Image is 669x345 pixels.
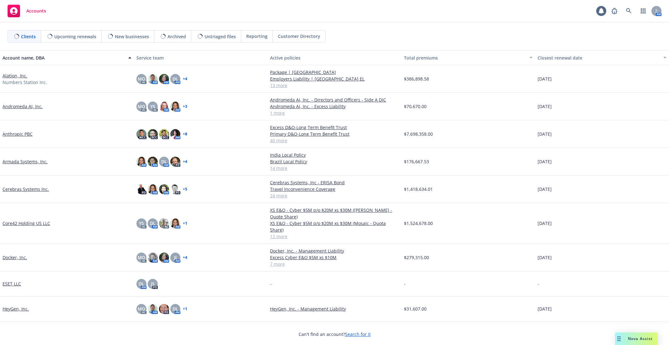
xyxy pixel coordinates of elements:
[3,306,29,312] a: HeyGen, Inc.
[26,8,46,13] span: Accounts
[404,131,433,137] span: $7,698,358.00
[637,5,650,17] a: Switch app
[538,55,660,61] div: Closest renewal date
[3,220,50,227] a: Core42 Holding US LLC
[299,331,371,337] span: Can't find an account?
[246,33,268,39] span: Reporting
[183,187,187,191] a: + 5
[3,280,21,287] a: ESET LLC
[404,280,406,287] span: -
[623,5,635,17] a: Search
[404,103,427,110] span: $70,670.00
[270,179,399,186] a: Cerebras Systems, Inc - ERISA Bond
[170,129,180,139] img: photo
[136,129,146,139] img: photo
[3,79,47,86] span: Numbers Station Inc.
[615,332,658,345] button: Nova Assist
[159,253,169,263] img: photo
[404,76,429,82] span: $386,898.58
[270,192,399,199] a: 24 more
[170,184,180,194] img: photo
[148,157,158,167] img: photo
[136,55,265,61] div: Service team
[161,158,167,165] span: DL
[173,306,178,312] span: DL
[138,306,145,312] span: MQ
[183,132,187,136] a: + 8
[538,103,552,110] span: [DATE]
[115,33,149,40] span: New businesses
[345,331,371,337] a: Search for it
[538,158,552,165] span: [DATE]
[270,82,399,89] a: 13 more
[3,158,48,165] a: Armada Systems, Inc.
[404,55,526,61] div: Total premiums
[3,186,49,192] a: Cerebras Systems Inc.
[21,33,36,40] span: Clients
[538,254,552,261] span: [DATE]
[270,165,399,171] a: 14 more
[278,33,320,39] span: Customer Directory
[268,50,401,65] button: Active policies
[404,158,429,165] span: $176,667.53
[183,307,187,311] a: + 1
[167,33,186,40] span: Archived
[404,220,433,227] span: $1,524,678.00
[538,131,552,137] span: [DATE]
[174,254,177,261] span: JJ
[3,55,125,61] div: Account name, DBA
[150,103,155,110] span: YS
[136,184,146,194] img: photo
[270,254,399,261] a: Excess Cyber E&O $5M xs $10M
[148,253,158,263] img: photo
[270,110,399,116] a: 1 more
[159,184,169,194] img: photo
[270,207,399,220] a: XS E&O - Cyber $5M p/o $20M xs $30M ([PERSON_NAME] - Quote Share)
[183,160,187,164] a: + 4
[3,131,33,137] a: Anthropic PBC
[628,336,653,341] span: Nova Assist
[139,280,144,287] span: DL
[150,220,156,227] span: DL
[270,220,399,233] a: XS E&O - Cyber $5M p/o $20M xs $30M (Mosaic - Quota Share)
[270,280,272,287] span: -
[270,76,399,82] a: Employers Liability | [GEOGRAPHIC_DATA] EL
[270,152,399,158] a: India Local Policy
[138,76,145,82] span: MQ
[159,129,169,139] img: photo
[170,102,180,112] img: photo
[3,72,27,79] a: Alation, Inc.
[5,2,49,20] a: Accounts
[270,306,399,312] a: HeyGen, Inc. - Management Liability
[270,137,399,144] a: 40 more
[270,158,399,165] a: Brazil Local Policy
[159,74,169,84] img: photo
[183,256,187,259] a: + 4
[538,306,552,312] span: [DATE]
[148,304,158,314] img: photo
[173,76,178,82] span: DL
[159,218,169,228] img: photo
[401,50,535,65] button: Total premiums
[270,131,399,137] a: Primary D&O-Long Term Benefit Trust
[538,280,539,287] span: -
[270,55,399,61] div: Active policies
[270,124,399,131] a: Excess D&O-Long Term Benefit Trust
[3,103,43,110] a: Andromeda AI, Inc.
[404,306,427,312] span: $31,607.00
[204,33,236,40] span: Untriaged files
[270,103,399,110] a: Andromeda AI, Inc. - Excess Liability
[270,97,399,103] a: Andromeda AI, Inc. - Directors and Officers - Side A DIC
[148,129,158,139] img: photo
[270,186,399,192] a: Travel Inconvenience Coverage
[535,50,669,65] button: Closest renewal date
[148,74,158,84] img: photo
[538,76,552,82] span: [DATE]
[139,220,144,227] span: YS
[615,332,623,345] div: Drag to move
